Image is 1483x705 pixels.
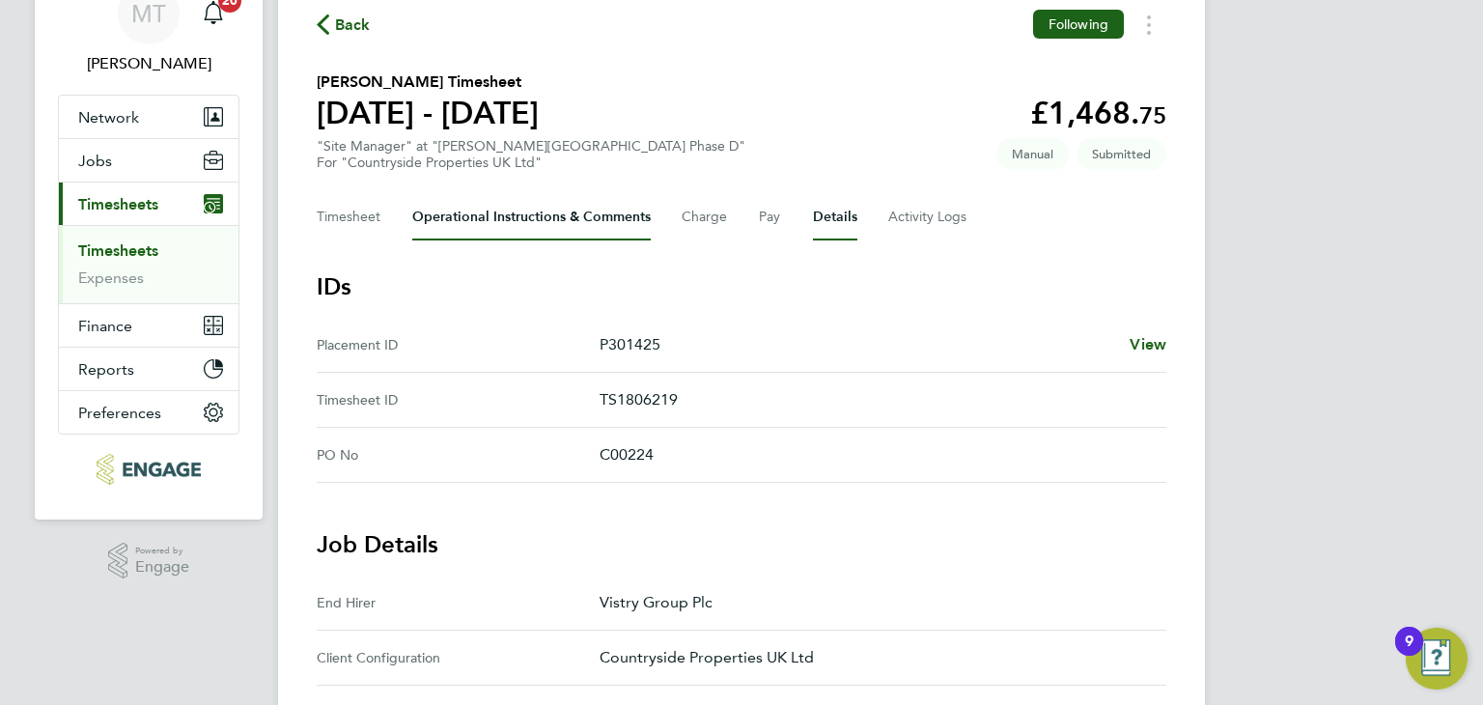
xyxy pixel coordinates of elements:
button: Details [813,194,857,240]
span: MT [131,1,166,26]
span: Back [335,14,371,37]
span: Preferences [78,404,161,422]
button: Following [1033,10,1124,39]
div: Timesheets [59,225,238,303]
span: This timesheet was manually created. [996,138,1069,170]
button: Finance [59,304,238,347]
span: Following [1049,15,1108,33]
div: PO No [317,443,600,466]
button: Charge [682,194,728,240]
span: This timesheet is Submitted. [1077,138,1166,170]
div: Placement ID [317,333,600,356]
button: Reports [59,348,238,390]
div: Client Configuration [317,646,600,669]
button: Network [59,96,238,138]
span: 75 [1139,101,1166,129]
span: Engage [135,559,189,576]
a: Expenses [78,268,144,287]
span: View [1130,335,1166,353]
a: Powered byEngage [108,543,190,579]
div: End Hirer [317,591,600,614]
a: View [1130,333,1166,356]
button: Timesheets [59,183,238,225]
div: For "Countryside Properties UK Ltd" [317,155,745,171]
h3: IDs [317,271,1166,302]
span: Reports [78,360,134,379]
button: Timesheet [317,194,381,240]
img: acr-ltd-logo-retina.png [97,454,200,485]
button: Back [317,13,371,37]
p: TS1806219 [600,388,1151,411]
span: Jobs [78,152,112,170]
span: Network [78,108,139,127]
p: Vistry Group Plc [600,591,1151,614]
a: Timesheets [78,241,158,260]
app-decimal: £1,468. [1030,95,1166,131]
span: Martina Taylor [58,52,239,75]
div: Timesheet ID [317,388,600,411]
div: "Site Manager" at "[PERSON_NAME][GEOGRAPHIC_DATA] Phase D" [317,138,745,171]
button: Jobs [59,139,238,182]
button: Pay [759,194,782,240]
button: Preferences [59,391,238,434]
span: Finance [78,317,132,335]
div: 9 [1405,641,1413,666]
p: P301425 [600,333,1114,356]
h2: [PERSON_NAME] Timesheet [317,70,539,94]
span: Timesheets [78,195,158,213]
button: Operational Instructions & Comments [412,194,651,240]
a: Go to home page [58,454,239,485]
h3: Job Details [317,529,1166,560]
button: Activity Logs [888,194,969,240]
button: Open Resource Center, 9 new notifications [1406,628,1468,690]
h1: [DATE] - [DATE] [317,94,539,132]
p: Countryside Properties UK Ltd [600,646,1151,669]
span: Powered by [135,543,189,559]
button: Timesheets Menu [1132,10,1166,40]
p: C00224 [600,443,1151,466]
